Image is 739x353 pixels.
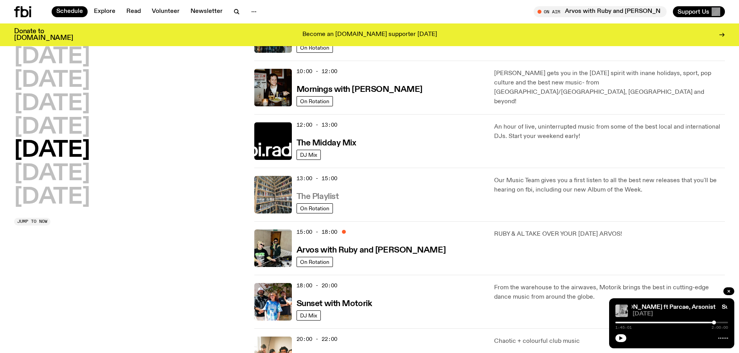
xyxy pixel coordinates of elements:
span: 18:00 - 20:00 [297,282,337,289]
a: Schedule [52,6,88,17]
button: [DATE] [14,116,90,138]
span: DJ Mix [300,312,317,318]
img: Andrew, Reenie, and Pat stand in a row, smiling at the camera, in dappled light with a vine leafe... [254,283,292,321]
p: Our Music Team gives you a first listen to all the best new releases that you'll be hearing on fb... [494,176,725,195]
a: Volunteer [147,6,184,17]
h3: The Midday Mix [297,139,356,147]
p: Become an [DOMAIN_NAME] supporter [DATE] [302,31,437,38]
h3: Arvos with Ruby and [PERSON_NAME] [297,246,446,254]
p: Chaotic + colourful club music [494,337,725,346]
span: 2:00:00 [712,326,728,330]
button: [DATE] [14,163,90,185]
button: Jump to now [14,218,50,226]
button: [DATE] [14,140,90,161]
button: Support Us [673,6,725,17]
p: RUBY & AL TAKE OVER YOUR [DATE] ARVOS! [494,229,725,239]
h3: Sunset with Motorik [297,300,372,308]
a: On Rotation [297,203,333,213]
a: Mornings with [PERSON_NAME] [297,84,423,94]
a: Arvos with Ruby and [PERSON_NAME] [297,245,446,254]
span: On Rotation [300,205,329,211]
span: 10:00 - 12:00 [297,68,337,75]
a: The Playlist [297,191,339,201]
a: On Rotation [297,257,333,267]
a: On Rotation [297,43,333,53]
img: A corner shot of the fbi music library [254,176,292,213]
span: 13:00 - 15:00 [297,175,337,182]
span: Support Us [678,8,709,15]
a: The Midday Mix [297,138,356,147]
a: Read [122,6,146,17]
button: [DATE] [14,70,90,91]
a: DJ Mix [297,310,321,321]
a: Newsletter [186,6,227,17]
span: 20:00 - 22:00 [297,335,337,343]
button: [DATE] [14,186,90,208]
img: Sam blankly stares at the camera, brightly lit by a camera flash wearing a hat collared shirt and... [254,69,292,106]
a: On Rotation [297,96,333,106]
span: 12:00 - 13:00 [297,121,337,129]
span: Jump to now [17,219,47,224]
span: 15:00 - 18:00 [297,228,337,236]
span: DJ Mix [300,152,317,158]
span: [DATE] [633,311,728,317]
a: DJ Mix [297,150,321,160]
span: 1:45:01 [615,326,632,330]
h3: Mornings with [PERSON_NAME] [297,86,423,94]
p: An hour of live, uninterrupted music from some of the best local and international DJs. Start you... [494,122,725,141]
a: Sunset with [PERSON_NAME] ft Parcae, Arsonist [575,304,716,310]
a: Sunset with Motorik [297,298,372,308]
a: Explore [89,6,120,17]
h3: The Playlist [297,193,339,201]
span: On Rotation [300,98,329,104]
button: [DATE] [14,46,90,68]
span: On Rotation [300,45,329,50]
span: On Rotation [300,259,329,265]
img: Ruby wears a Collarbones t shirt and pretends to play the DJ decks, Al sings into a pringles can.... [254,229,292,267]
h3: Donate to [DOMAIN_NAME] [14,28,73,41]
p: [PERSON_NAME] gets you in the [DATE] spirit with inane holidays, sport, pop culture and the best ... [494,69,725,106]
p: From the warehouse to the airwaves, Motorik brings the best in cutting-edge dance music from arou... [494,283,725,302]
button: On AirArvos with Ruby and [PERSON_NAME] [534,6,667,17]
button: [DATE] [14,93,90,115]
